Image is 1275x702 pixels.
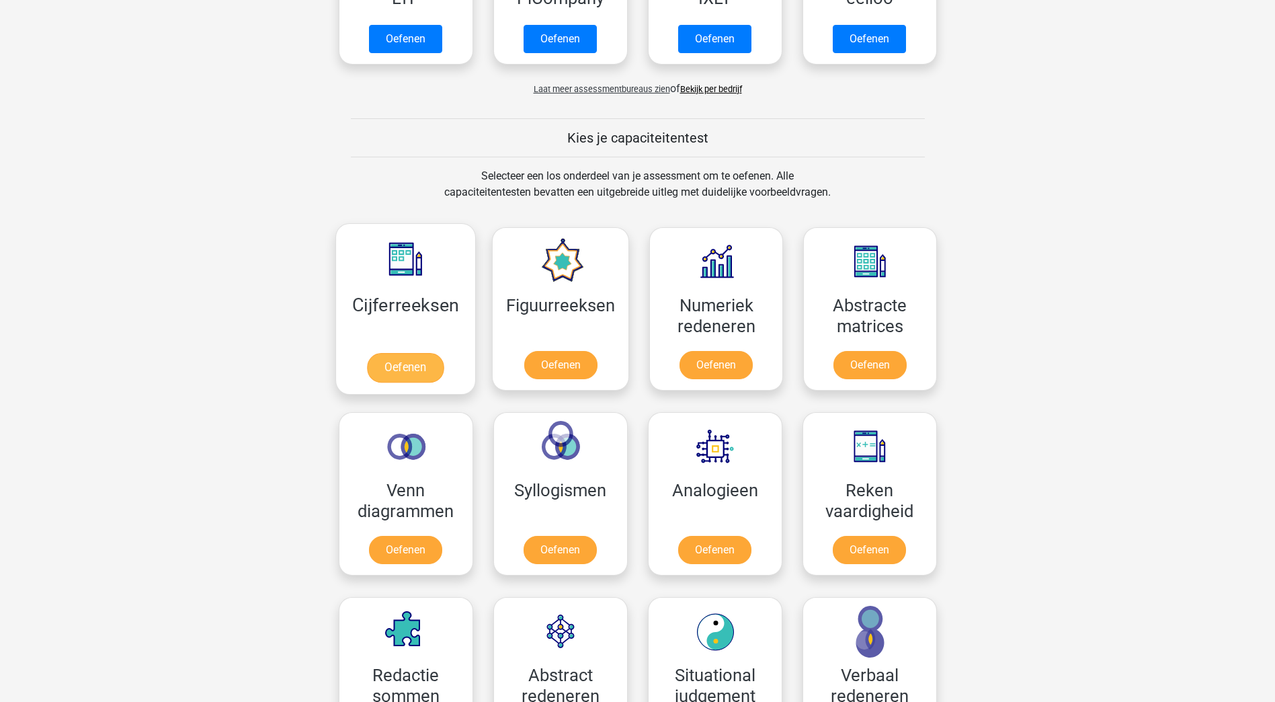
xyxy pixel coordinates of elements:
a: Oefenen [678,536,751,564]
a: Oefenen [833,25,906,53]
a: Bekijk per bedrijf [680,84,742,94]
a: Oefenen [369,25,442,53]
h5: Kies je capaciteitentest [351,130,925,146]
a: Oefenen [833,351,907,379]
a: Oefenen [678,25,751,53]
a: Oefenen [833,536,906,564]
a: Oefenen [524,25,597,53]
a: Oefenen [369,536,442,564]
a: Oefenen [524,536,597,564]
a: Oefenen [367,353,444,383]
div: of [329,70,947,97]
a: Oefenen [524,351,598,379]
div: Selecteer een los onderdeel van je assessment om te oefenen. Alle capaciteitentesten bevatten een... [431,168,844,217]
a: Oefenen [680,351,753,379]
span: Laat meer assessmentbureaus zien [534,84,670,94]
